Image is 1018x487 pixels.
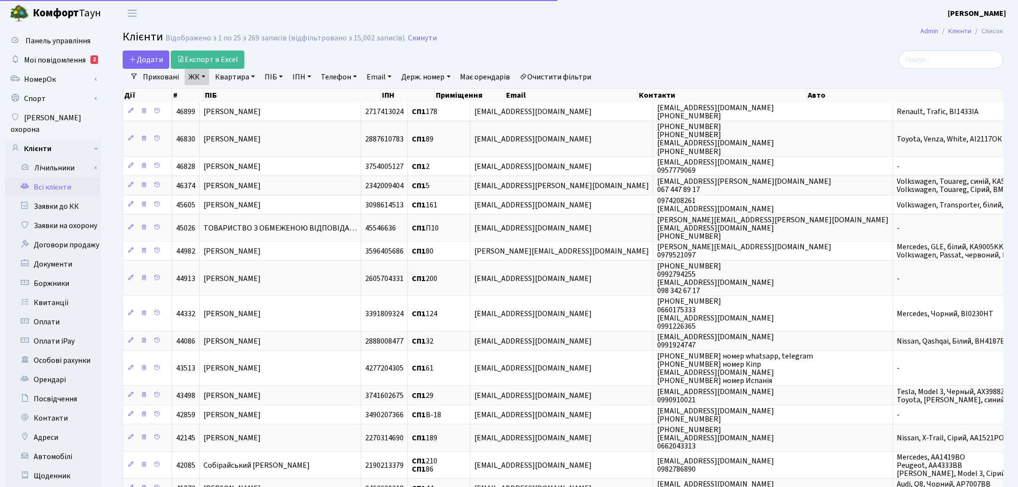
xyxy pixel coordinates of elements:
[5,409,101,428] a: Контакти
[948,8,1006,19] a: [PERSON_NAME]
[176,200,195,210] span: 45605
[897,308,994,319] span: Mercedes, Чорний, BI0230HT
[176,180,195,191] span: 46374
[261,69,287,85] a: ПІБ
[5,89,101,108] a: Спорт
[412,106,426,117] b: СП1
[365,161,404,172] span: 3754005127
[204,363,261,374] span: [PERSON_NAME]
[5,447,101,466] a: Автомобілі
[5,293,101,312] a: Квитанції
[412,433,437,443] span: 189
[474,106,592,117] span: [EMAIL_ADDRESS][DOMAIN_NAME]
[474,180,649,191] span: [EMAIL_ADDRESS][PERSON_NAME][DOMAIN_NAME]
[176,223,195,233] span: 45026
[363,69,395,85] a: Email
[204,410,261,420] span: [PERSON_NAME]
[185,69,209,85] a: ЖК
[638,89,807,102] th: Контакти
[5,51,101,70] a: Мої повідомлення2
[897,433,1005,443] span: Nissan, X-Trail, Сірий, AA1521PO
[176,410,195,420] span: 42859
[204,161,261,172] span: [PERSON_NAME]
[365,363,404,374] span: 4277204305
[204,246,261,256] span: [PERSON_NAME]
[412,180,426,191] b: СП1
[365,223,396,233] span: 45546636
[412,456,437,474] span: 210 86
[25,36,90,46] span: Панель управління
[899,51,1004,69] input: Пошук...
[5,466,101,486] a: Щоденник
[474,273,592,284] span: [EMAIL_ADDRESS][DOMAIN_NAME]
[90,55,98,64] div: 2
[5,108,101,139] a: [PERSON_NAME] охорона
[365,460,404,471] span: 2190213379
[5,274,101,293] a: Боржники
[365,180,404,191] span: 2342009404
[365,336,404,346] span: 2888008477
[412,200,437,210] span: 161
[412,308,437,319] span: 124
[657,195,775,214] span: 0974208261 [EMAIL_ADDRESS][DOMAIN_NAME]
[204,223,357,233] span: ТОВАРИСТВО З ОБМЕЖЕНОЮ ВІДПОВІДА…
[505,89,638,102] th: Email
[5,235,101,255] a: Договори продажу
[5,178,101,197] a: Всі клієнти
[365,410,404,420] span: 3490207366
[397,69,454,85] a: Держ. номер
[412,336,426,346] b: СП1
[657,261,775,296] span: [PHONE_NUMBER] 0992794255 [EMAIL_ADDRESS][DOMAIN_NAME] 098 342 67 17
[11,158,101,178] a: Лічильники
[474,223,592,233] span: [EMAIL_ADDRESS][DOMAIN_NAME]
[204,180,261,191] span: [PERSON_NAME]
[176,390,195,401] span: 43498
[412,161,430,172] span: 2
[897,106,979,117] span: Renault, Trafic, BI1433IA
[657,215,889,242] span: [PERSON_NAME][EMAIL_ADDRESS][PERSON_NAME][DOMAIN_NAME] [EMAIL_ADDRESS][DOMAIN_NAME] [PHONE_NUMBER]
[412,410,426,420] b: СП1
[123,51,169,69] a: Додати
[176,363,195,374] span: 43513
[657,332,775,350] span: [EMAIL_ADDRESS][DOMAIN_NAME] 0991924747
[412,336,433,346] span: 32
[412,308,426,319] b: СП1
[5,428,101,447] a: Адреси
[176,460,195,471] span: 42085
[657,386,775,405] span: [EMAIL_ADDRESS][DOMAIN_NAME] 0990910021
[412,223,439,233] span: П10
[317,69,361,85] a: Телефон
[204,89,382,102] th: ПІБ
[204,106,261,117] span: [PERSON_NAME]
[5,70,101,89] a: НомерОк
[412,180,430,191] span: 5
[33,5,79,21] b: Комфорт
[172,89,204,102] th: #
[474,134,592,144] span: [EMAIL_ADDRESS][DOMAIN_NAME]
[412,273,437,284] span: 200
[412,134,426,144] b: СП1
[176,106,195,117] span: 46899
[129,54,163,65] span: Додати
[204,336,261,346] span: [PERSON_NAME]
[211,69,259,85] a: Квартира
[33,5,101,22] span: Таун
[657,406,775,424] span: [EMAIL_ADDRESS][DOMAIN_NAME] [PHONE_NUMBER]
[657,456,775,474] span: [EMAIL_ADDRESS][DOMAIN_NAME] 0982786890
[657,103,775,121] span: [EMAIL_ADDRESS][DOMAIN_NAME] [PHONE_NUMBER]
[412,363,433,374] span: 61
[474,246,649,256] span: [PERSON_NAME][EMAIL_ADDRESS][DOMAIN_NAME]
[176,308,195,319] span: 44332
[412,246,426,256] b: СП1
[365,106,404,117] span: 2717413024
[10,4,29,23] img: logo.png
[365,433,404,443] span: 2270314690
[5,351,101,370] a: Особові рахунки
[165,34,406,43] div: Відображено з 1 по 25 з 269 записів (відфільтровано з 15,002 записів).
[412,410,441,420] span: В-18
[171,51,244,69] a: Експорт в Excel
[516,69,596,85] a: Очистити фільтри
[176,134,195,144] span: 46830
[921,26,939,36] a: Admin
